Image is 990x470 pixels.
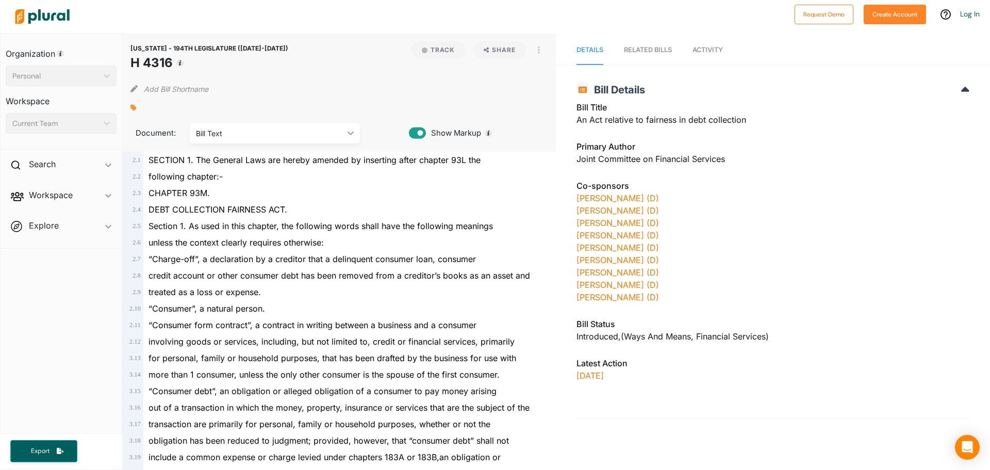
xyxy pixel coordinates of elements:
a: Details [576,36,603,65]
span: following chapter:- [148,171,223,182]
span: 3 . 16 [129,404,141,411]
span: 2 . 2 [133,173,141,180]
a: Activity [692,36,723,65]
span: 2 . 9 [133,288,141,296]
a: RELATED BILLS [624,36,672,65]
span: DEBT COLLECTION FAIRNESS ACT. [148,204,287,215]
span: “Consumer form contract”, a contract in writing between a business and a consumer [148,320,476,330]
div: Introduced , ( ) [576,330,969,343]
span: 2 . 8 [133,272,141,279]
span: 2 . 4 [133,206,141,213]
span: Show Markup [426,127,481,139]
button: Share [473,41,526,59]
span: 3 . 15 [129,387,141,395]
div: Current Team [12,118,100,129]
span: unless the context clearly requires otherwise: [148,237,324,248]
span: “Consumer”, a natural person. [148,303,265,314]
span: Section 1. As used in this chapter, the following words shall have the following meanings [148,221,493,231]
span: Document: [130,127,177,139]
span: transaction are primarily for personal, family or household purposes, whether or not the [148,419,490,429]
a: Log In [960,9,980,19]
div: Tooltip anchor [175,58,185,68]
button: Share [469,41,531,59]
span: Financial Services [696,331,766,342]
span: for personal, family or household purposes, that has been drafted by the business for use with [148,353,516,363]
a: [PERSON_NAME] (D) [576,205,659,216]
h3: Bill Title [576,101,969,114]
span: [US_STATE] - 194TH LEGISLATURE ([DATE]-[DATE]) [130,44,288,52]
span: 2 . 11 [129,321,141,329]
span: 2 . 10 [129,305,141,312]
span: CHAPTER 93M. [148,188,210,198]
span: Ways and Means [624,331,696,342]
span: out of a transaction in which the money, property, insurance or services that are the subject of the [148,402,530,413]
div: Personal [12,71,100,82]
h3: Co-sponsors [576,180,969,192]
span: “Consumer debt”, an obligation or alleged obligation of a consumer to pay money arising [148,386,497,396]
a: [PERSON_NAME] (D) [576,242,659,253]
h2: Search [29,158,56,170]
span: 3 . 17 [129,420,141,428]
h3: Bill Status [576,318,969,330]
h3: Latest Action [576,357,969,369]
div: Open Intercom Messenger [955,435,980,460]
span: 2 . 6 [133,239,141,246]
span: treated as a loss or expense. [148,287,261,297]
a: [PERSON_NAME] (D) [576,255,659,265]
a: [PERSON_NAME] (D) [576,292,659,302]
span: 2 . 3 [133,189,141,197]
div: An Act relative to fairness in debt collection [576,101,969,132]
span: involving goods or services, including, but not limited to, credit or financial services, primarily [148,336,515,347]
div: Tooltip anchor [56,49,65,58]
a: Request Demo [795,8,853,19]
h1: H 4316 [130,54,288,72]
span: more than 1 consumer, unless the only other consumer is the spouse of the first consumer. [148,369,500,380]
span: 3 . 18 [129,437,141,444]
span: 3 . 13 [129,354,141,362]
span: “Charge-off”, a declaration by a creditor that a delinquent consumer loan, consumer [148,254,476,264]
span: Activity [692,46,723,54]
div: Bill Text [196,128,343,139]
span: 3 . 19 [129,453,141,461]
span: 2 . 12 [129,338,141,345]
span: Export [24,447,57,456]
div: RELATED BILLS [624,45,672,55]
button: Track [411,41,465,59]
a: [PERSON_NAME] (D) [576,267,659,278]
button: Create Account [864,5,926,24]
span: SECTION 1. The General Laws are hereby amended by inserting after chapter 93L the [148,155,481,165]
span: 2 . 1 [133,156,141,164]
span: 3 . 14 [129,371,141,378]
div: Add tags [130,100,137,116]
h3: Primary Author [576,140,969,153]
a: [PERSON_NAME] (D) [576,218,659,228]
a: [PERSON_NAME] (D) [576,230,659,240]
div: Tooltip anchor [484,128,493,138]
span: Details [576,46,603,54]
span: Bill Details [589,84,645,96]
button: Export [10,440,77,462]
button: Request Demo [795,5,853,24]
h3: Organization [6,39,117,61]
p: [DATE] [576,369,969,382]
span: credit account or other consumer debt has been removed from a creditor’s books as an asset and [148,270,530,281]
a: Create Account [864,8,926,19]
span: 2 . 5 [133,222,141,230]
a: [PERSON_NAME] (D) [576,193,659,203]
a: [PERSON_NAME] (D) [576,280,659,290]
span: obligation has been reduced to judgment; provided, however, that “consumer debt” shall not [148,435,509,446]
span: include a common expense or charge levied under chapters 183A or 183B,an obligation or [148,452,501,462]
div: Joint Committee on Financial Services [576,153,969,165]
button: Add Bill Shortname [144,80,208,97]
h3: Workspace [6,86,117,109]
span: 2 . 7 [133,255,141,263]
